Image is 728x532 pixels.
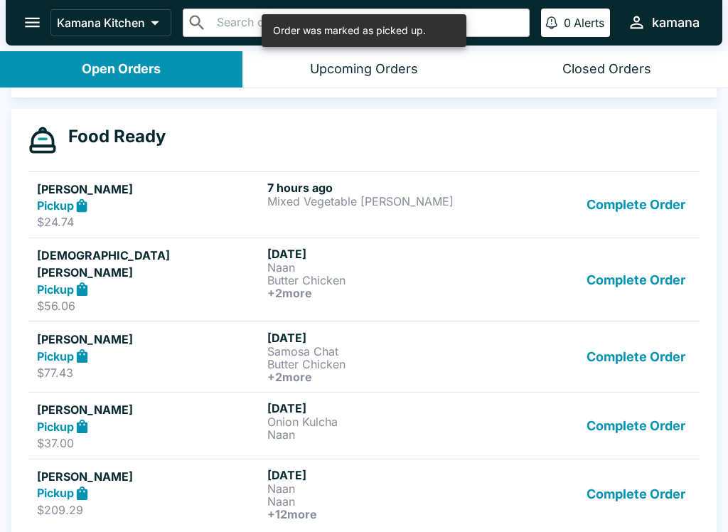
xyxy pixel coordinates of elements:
[50,9,171,36] button: Kamana Kitchen
[562,61,651,78] div: Closed Orders
[273,18,426,43] div: Order was marked as picked up.
[37,468,262,485] h5: [PERSON_NAME]
[37,486,74,500] strong: Pickup
[14,4,50,41] button: open drawer
[28,238,700,321] a: [DEMOGRAPHIC_DATA][PERSON_NAME]Pickup$56.06[DATE]NaanButter Chicken+2moreComplete Order
[581,401,691,450] button: Complete Order
[267,181,492,195] h6: 7 hours ago
[267,415,492,428] p: Onion Kulcha
[37,181,262,198] h5: [PERSON_NAME]
[28,171,700,238] a: [PERSON_NAME]Pickup$24.747 hours agoMixed Vegetable [PERSON_NAME]Complete Order
[267,468,492,482] h6: [DATE]
[37,349,74,363] strong: Pickup
[652,14,700,31] div: kamana
[564,16,571,30] p: 0
[37,503,262,517] p: $209.29
[574,16,604,30] p: Alerts
[82,61,161,78] div: Open Orders
[581,247,691,313] button: Complete Order
[37,401,262,418] h5: [PERSON_NAME]
[57,16,145,30] p: Kamana Kitchen
[267,261,492,274] p: Naan
[37,366,262,380] p: $77.43
[267,345,492,358] p: Samosa Chat
[37,331,262,348] h5: [PERSON_NAME]
[267,274,492,287] p: Butter Chicken
[267,247,492,261] h6: [DATE]
[37,299,262,313] p: $56.06
[28,321,700,392] a: [PERSON_NAME]Pickup$77.43[DATE]Samosa ChatButter Chicken+2moreComplete Order
[37,198,74,213] strong: Pickup
[581,181,691,230] button: Complete Order
[267,371,492,383] h6: + 2 more
[37,247,262,281] h5: [DEMOGRAPHIC_DATA][PERSON_NAME]
[621,7,705,38] button: kamana
[267,495,492,508] p: Naan
[28,392,700,459] a: [PERSON_NAME]Pickup$37.00[DATE]Onion KulchaNaanComplete Order
[267,428,492,441] p: Naan
[37,436,262,450] p: $37.00
[267,482,492,495] p: Naan
[267,508,492,521] h6: + 12 more
[37,282,74,297] strong: Pickup
[37,215,262,229] p: $24.74
[267,287,492,299] h6: + 2 more
[37,420,74,434] strong: Pickup
[28,459,700,529] a: [PERSON_NAME]Pickup$209.29[DATE]NaanNaan+12moreComplete Order
[213,13,523,33] input: Search orders by name or phone number
[310,61,418,78] div: Upcoming Orders
[581,331,691,383] button: Complete Order
[267,401,492,415] h6: [DATE]
[267,195,492,208] p: Mixed Vegetable [PERSON_NAME]
[57,126,166,147] h4: Food Ready
[581,468,691,521] button: Complete Order
[267,358,492,371] p: Butter Chicken
[267,331,492,345] h6: [DATE]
